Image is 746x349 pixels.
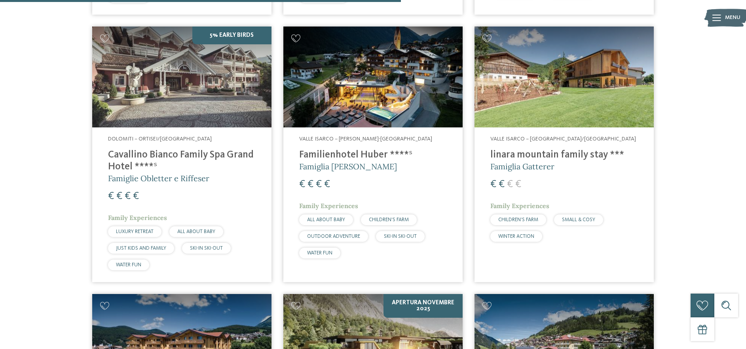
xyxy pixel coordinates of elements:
[324,179,330,190] span: €
[490,149,638,161] h4: linara mountain family stay ***
[369,217,409,222] span: CHILDREN’S FARM
[116,229,154,234] span: LUXURY RETREAT
[308,179,313,190] span: €
[307,250,332,256] span: WATER FUN
[116,246,166,251] span: JUST KIDS AND FAMILY
[92,27,271,282] a: Cercate un hotel per famiglie? Qui troverete solo i migliori! 5% Early Birds Dolomiti – Ortisei/[...
[499,179,505,190] span: €
[316,179,322,190] span: €
[92,27,271,127] img: Family Spa Grand Hotel Cavallino Bianco ****ˢ
[116,191,122,201] span: €
[507,179,513,190] span: €
[190,246,223,251] span: SKI-IN SKI-OUT
[116,262,141,267] span: WATER FUN
[384,234,417,239] span: SKI-IN SKI-OUT
[108,191,114,201] span: €
[133,191,139,201] span: €
[490,161,554,171] span: Famiglia Gatterer
[125,191,131,201] span: €
[177,229,215,234] span: ALL ABOUT BABY
[498,217,538,222] span: CHILDREN’S FARM
[299,161,397,171] span: Famiglia [PERSON_NAME]
[283,27,463,282] a: Cercate un hotel per famiglie? Qui troverete solo i migliori! Valle Isarco – [PERSON_NAME]-[GEOGR...
[490,136,636,142] span: Valle Isarco – [GEOGRAPHIC_DATA]/[GEOGRAPHIC_DATA]
[515,179,521,190] span: €
[108,214,167,222] span: Family Experiences
[475,27,654,282] a: Cercate un hotel per famiglie? Qui troverete solo i migliori! Valle Isarco – [GEOGRAPHIC_DATA]/[G...
[108,136,212,142] span: Dolomiti – Ortisei/[GEOGRAPHIC_DATA]
[299,136,432,142] span: Valle Isarco – [PERSON_NAME]-[GEOGRAPHIC_DATA]
[490,179,496,190] span: €
[299,149,447,161] h4: Familienhotel Huber ****ˢ
[475,27,654,127] img: Cercate un hotel per famiglie? Qui troverete solo i migliori!
[283,27,463,127] img: Cercate un hotel per famiglie? Qui troverete solo i migliori!
[108,173,209,183] span: Famiglie Obletter e Riffeser
[307,217,345,222] span: ALL ABOUT BABY
[307,234,360,239] span: OUTDOOR ADVENTURE
[299,179,305,190] span: €
[498,234,534,239] span: WINTER ACTION
[299,202,358,210] span: Family Experiences
[490,202,549,210] span: Family Experiences
[108,149,256,173] h4: Cavallino Bianco Family Spa Grand Hotel ****ˢ
[562,217,595,222] span: SMALL & COSY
